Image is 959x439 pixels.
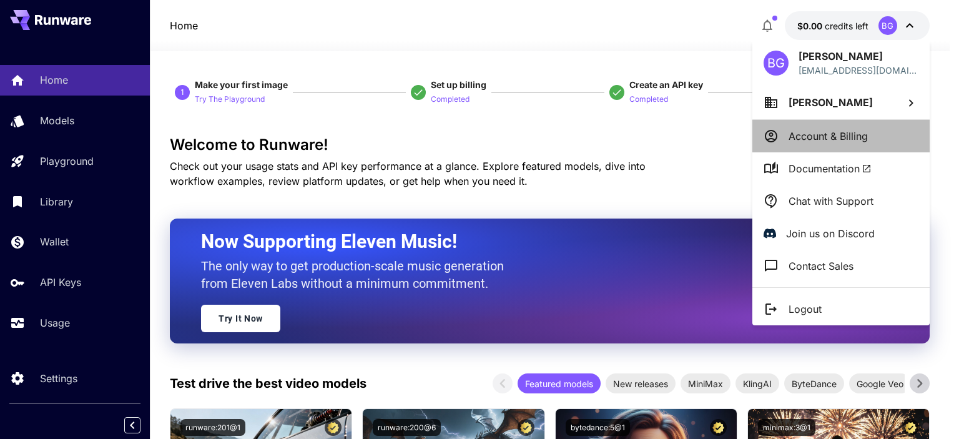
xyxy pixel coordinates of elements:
p: Join us on Discord [786,226,875,241]
p: Chat with Support [789,194,873,209]
div: BG [764,51,789,76]
p: Account & Billing [789,129,868,144]
p: [PERSON_NAME] [799,49,918,64]
p: Contact Sales [789,259,853,274]
button: [PERSON_NAME] [752,86,930,119]
span: Documentation [789,161,872,176]
p: [EMAIL_ADDRESS][DOMAIN_NAME] [799,64,918,77]
div: briellegleason80@bexonnox.com [799,64,918,77]
span: [PERSON_NAME] [789,96,873,109]
p: Logout [789,302,822,317]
